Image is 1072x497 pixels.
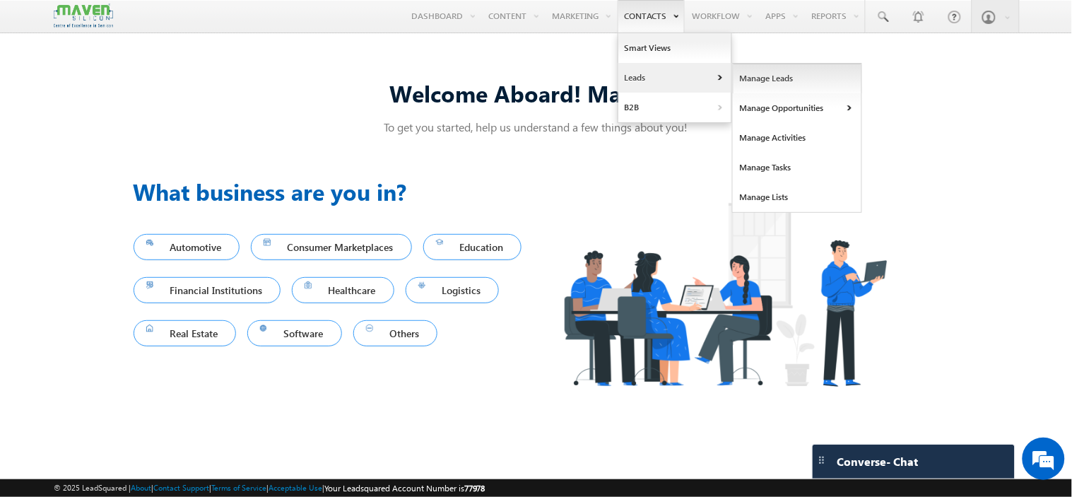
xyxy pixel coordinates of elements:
[146,238,228,257] span: Automotive
[305,281,382,300] span: Healthcare
[366,324,425,343] span: Others
[733,93,862,123] a: Manage Opportunities
[536,175,914,414] img: Industry.png
[733,64,862,93] a: Manage Leads
[153,483,209,492] a: Contact Support
[618,33,731,63] a: Smart Views
[816,455,827,466] img: carter-drag
[146,324,224,343] span: Real Estate
[134,119,939,134] p: To get you started, help us understand a few things about you!
[418,281,487,300] span: Logistics
[436,238,510,257] span: Education
[464,483,485,493] span: 77978
[260,324,329,343] span: Software
[54,481,485,495] span: © 2025 LeadSquared | | | | |
[131,483,151,492] a: About
[269,483,322,492] a: Acceptable Use
[54,4,113,28] img: Custom Logo
[134,78,939,108] div: Welcome Aboard! Manager
[733,153,862,182] a: Manage Tasks
[733,123,862,153] a: Manage Activities
[211,483,266,492] a: Terms of Service
[134,175,536,209] h3: What business are you in?
[733,182,862,212] a: Manage Lists
[324,483,485,493] span: Your Leadsquared Account Number is
[618,93,731,122] a: B2B
[837,455,919,468] span: Converse - Chat
[264,238,399,257] span: Consumer Marketplaces
[618,63,731,93] a: Leads
[146,281,269,300] span: Financial Institutions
